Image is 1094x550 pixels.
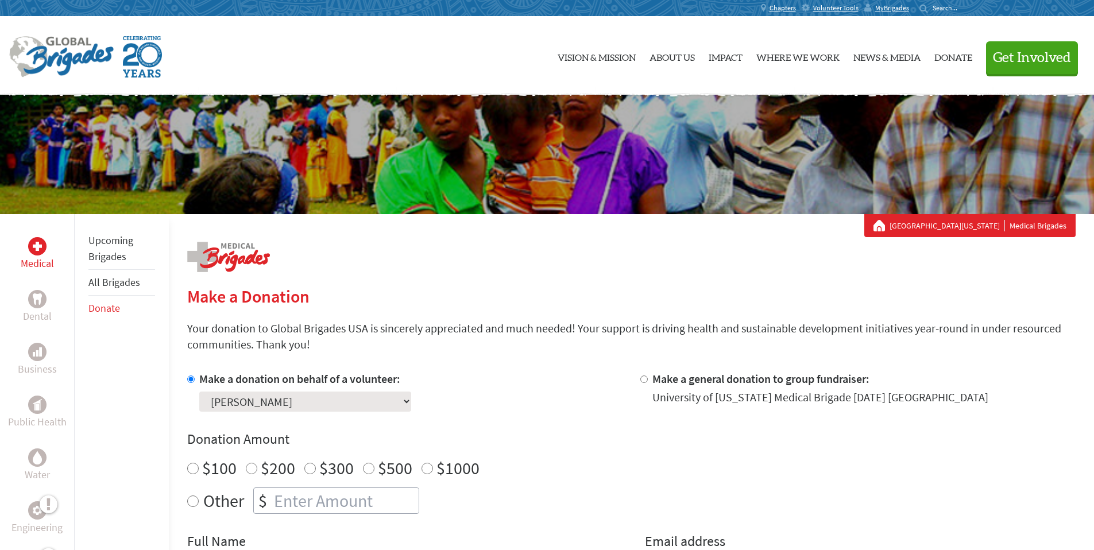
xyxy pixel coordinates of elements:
[28,343,47,361] div: Business
[25,467,50,483] p: Water
[934,26,972,86] a: Donate
[187,320,1076,353] p: Your donation to Global Brigades USA is sincerely appreciated and much needed! Your support is dr...
[33,506,42,515] img: Engineering
[652,371,869,386] label: Make a general donation to group fundraiser:
[18,343,57,377] a: BusinessBusiness
[88,270,155,296] li: All Brigades
[25,448,50,483] a: WaterWater
[21,237,54,272] a: MedicalMedical
[23,308,52,324] p: Dental
[202,457,237,479] label: $100
[272,488,419,513] input: Enter Amount
[890,220,1005,231] a: [GEOGRAPHIC_DATA][US_STATE]
[88,301,120,315] a: Donate
[28,237,47,255] div: Medical
[11,520,63,536] p: Engineering
[23,290,52,324] a: DentalDental
[28,396,47,414] div: Public Health
[187,242,270,272] img: logo-medical.png
[11,501,63,536] a: EngineeringEngineering
[378,457,412,479] label: $500
[9,36,114,78] img: Global Brigades Logo
[558,26,636,86] a: Vision & Mission
[33,399,42,410] img: Public Health
[436,457,480,479] label: $1000
[33,242,42,251] img: Medical
[203,487,244,514] label: Other
[88,276,140,289] a: All Brigades
[21,255,54,272] p: Medical
[853,26,921,86] a: News & Media
[770,3,796,13] span: Chapters
[123,36,162,78] img: Global Brigades Celebrating 20 Years
[33,347,42,357] img: Business
[709,26,743,86] a: Impact
[873,220,1066,231] div: Medical Brigades
[187,430,1076,448] h4: Donation Amount
[813,3,859,13] span: Volunteer Tools
[33,293,42,304] img: Dental
[199,371,400,386] label: Make a donation on behalf of a volunteer:
[88,228,155,270] li: Upcoming Brigades
[33,451,42,464] img: Water
[18,361,57,377] p: Business
[933,3,965,12] input: Search...
[28,448,47,467] div: Water
[8,396,67,430] a: Public HealthPublic Health
[88,234,133,263] a: Upcoming Brigades
[88,296,155,321] li: Donate
[993,51,1071,65] span: Get Involved
[650,26,695,86] a: About Us
[319,457,354,479] label: $300
[28,501,47,520] div: Engineering
[986,41,1078,74] button: Get Involved
[254,488,272,513] div: $
[28,290,47,308] div: Dental
[756,26,840,86] a: Where We Work
[8,414,67,430] p: Public Health
[261,457,295,479] label: $200
[875,3,909,13] span: MyBrigades
[652,389,988,405] div: University of [US_STATE] Medical Brigade [DATE] [GEOGRAPHIC_DATA]
[187,286,1076,307] h2: Make a Donation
